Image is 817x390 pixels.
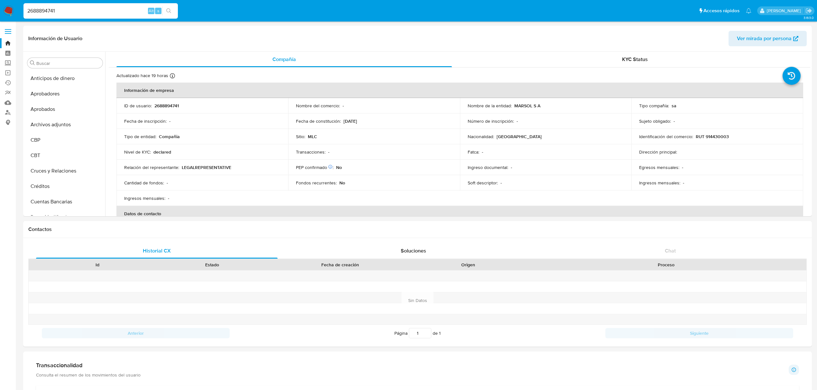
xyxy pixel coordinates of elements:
span: KYC Status [622,56,648,63]
p: Nivel de KYC : [124,149,151,155]
p: Soft descriptor : [468,180,498,186]
button: CBP [25,132,105,148]
button: Anticipos de dinero [25,71,105,86]
p: 2688894741 [154,103,179,109]
p: Nacionalidad : [468,134,494,139]
p: Ingresos mensuales : [124,195,165,201]
p: Compañia [159,134,180,139]
button: Créditos [25,179,105,194]
p: Nombre de la entidad : [468,103,512,109]
p: Sujeto obligado : [639,118,671,124]
h1: Contactos [28,226,807,233]
p: Actualizado hace 19 horas [116,73,168,79]
button: search-icon [162,6,175,15]
p: RUT 914430003 [696,134,729,139]
p: Nombre del comercio : [296,103,340,109]
p: [GEOGRAPHIC_DATA] [497,134,542,139]
button: Cuentas Bancarias [25,194,105,209]
p: - [517,118,518,124]
button: Archivos adjuntos [25,117,105,132]
span: 1 [439,330,441,336]
p: - [482,149,483,155]
span: Soluciones [401,247,426,254]
span: Página de [394,328,441,338]
div: Fecha de creación [274,261,406,268]
th: Información de empresa [116,83,803,98]
button: Aprobadores [25,86,105,102]
p: No [339,180,345,186]
p: - [511,164,512,170]
p: - [167,180,168,186]
p: Cantidad de fondos : [124,180,164,186]
p: Transacciones : [296,149,326,155]
p: Fatca : [468,149,479,155]
input: Buscar usuario o caso... [23,7,178,15]
span: Historial CX [143,247,171,254]
p: Identificación del comercio : [639,134,693,139]
p: paloma.falcondesoto@mercadolibre.cl [767,8,803,14]
p: declared [153,149,171,155]
div: Origen [415,261,521,268]
p: - [683,180,684,186]
p: - [674,118,675,124]
a: Salir [805,7,812,14]
p: - [343,103,344,109]
th: Datos de contacto [116,206,803,221]
p: [DATE] [344,118,357,124]
h1: Información de Usuario [28,35,82,42]
span: Alt [149,8,154,14]
span: Chat [665,247,676,254]
button: Datos Modificados [25,209,105,225]
button: Siguiente [605,328,793,338]
button: Buscar [30,60,35,66]
p: Tipo compañía : [639,103,669,109]
span: Compañía [272,56,296,63]
p: Dirección principal : [639,149,677,155]
p: Egresos mensuales : [639,164,679,170]
p: Relación del representante : [124,164,179,170]
p: LEGALREPRESENTATIVE [182,164,231,170]
a: Notificaciones [746,8,751,13]
p: - [500,180,502,186]
p: Número de inscripción : [468,118,514,124]
p: Fecha de inscripción : [124,118,167,124]
p: - [168,195,169,201]
p: MLC [308,134,317,139]
p: - [682,164,683,170]
div: Estado [159,261,265,268]
p: Sitio : [296,134,305,139]
p: sa [672,103,676,109]
p: Ingreso documental : [468,164,508,170]
span: s [157,8,159,14]
button: CBT [25,148,105,163]
input: Buscar [36,60,100,66]
span: Ver mirada por persona [737,31,792,46]
p: Tipo de entidad : [124,134,156,139]
div: Id [44,261,150,268]
button: Ver mirada por persona [729,31,807,46]
span: Accesos rápidos [703,7,739,14]
p: Fecha de constitución : [296,118,341,124]
p: Fondos recurrentes : [296,180,337,186]
button: Anterior [42,328,230,338]
button: Aprobados [25,102,105,117]
button: Cruces y Relaciones [25,163,105,179]
p: ID de usuario : [124,103,152,109]
p: Ingresos mensuales : [639,180,680,186]
p: - [169,118,170,124]
p: - [328,149,329,155]
p: MARSOL S A [514,103,540,109]
div: Proceso [530,261,802,268]
p: PEP confirmado : [296,164,334,170]
p: No [336,164,342,170]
